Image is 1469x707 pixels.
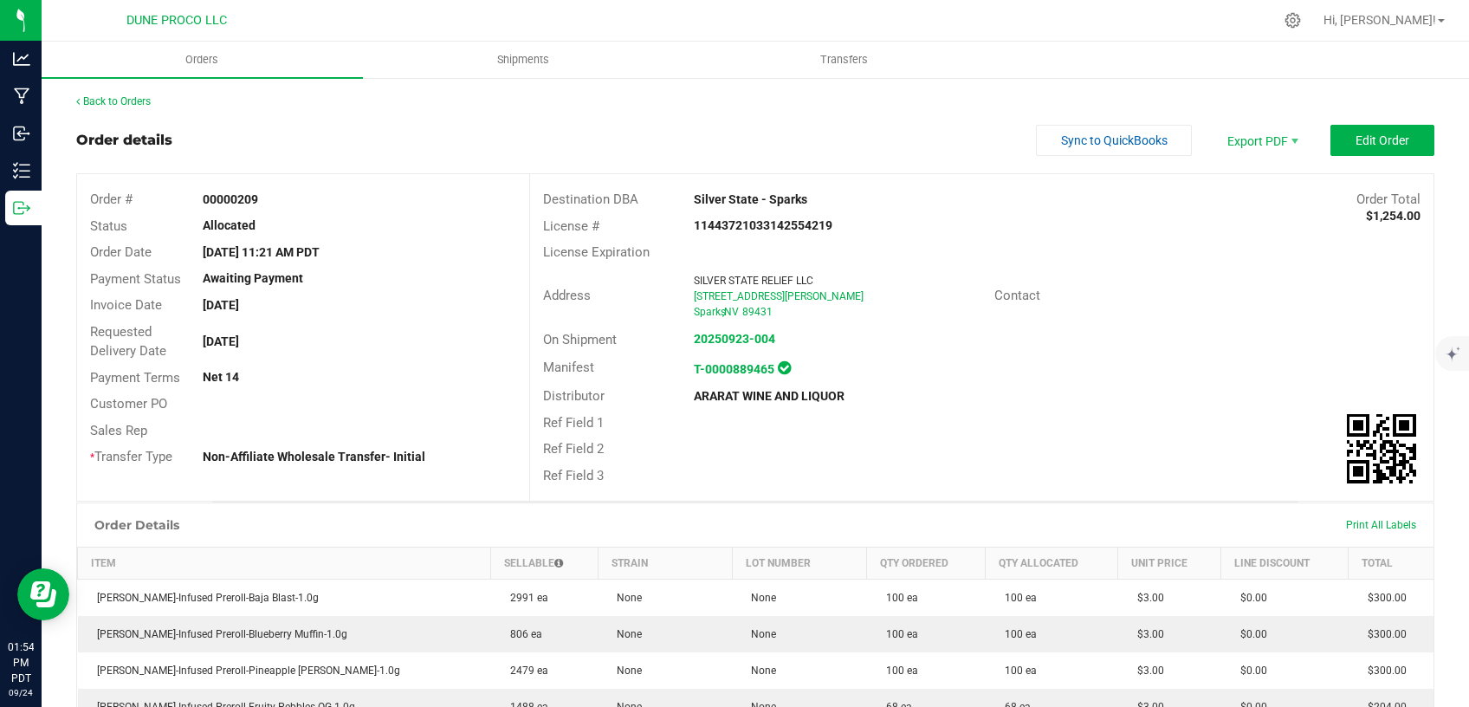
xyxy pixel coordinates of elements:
[543,441,604,457] span: Ref Field 2
[994,288,1040,303] span: Contact
[1232,628,1267,640] span: $0.00
[1359,592,1407,604] span: $300.00
[1036,125,1192,156] button: Sync to QuickBooks
[986,548,1118,580] th: Qty Allocated
[76,95,151,107] a: Back to Orders
[1359,628,1407,640] span: $300.00
[1209,125,1313,156] li: Export PDF
[543,332,617,347] span: On Shipment
[996,628,1037,640] span: 100 ea
[1061,133,1168,147] span: Sync to QuickBooks
[90,191,133,207] span: Order #
[742,592,776,604] span: None
[203,298,239,312] strong: [DATE]
[13,125,30,142] inline-svg: Inbound
[1232,592,1267,604] span: $0.00
[1349,548,1433,580] th: Total
[13,199,30,217] inline-svg: Outbound
[1221,548,1349,580] th: Line Discount
[90,324,166,360] span: Requested Delivery Date
[598,548,732,580] th: Strain
[1347,414,1416,483] img: Scan me!
[203,370,239,384] strong: Net 14
[742,665,776,677] span: None
[694,306,726,318] span: Sparks
[694,389,845,403] strong: ARARAT WINE AND LIQUOR
[13,50,30,68] inline-svg: Analytics
[1346,519,1416,531] span: Print All Labels
[42,42,363,78] a: Orders
[797,52,891,68] span: Transfers
[778,359,791,377] span: In Sync
[1323,13,1436,27] span: Hi, [PERSON_NAME]!
[1129,592,1164,604] span: $3.00
[203,271,303,285] strong: Awaiting Payment
[1356,133,1409,147] span: Edit Order
[90,244,152,260] span: Order Date
[732,548,866,580] th: Lot Number
[1356,191,1420,207] span: Order Total
[13,88,30,105] inline-svg: Manufacturing
[694,192,807,206] strong: Silver State - Sparks
[94,518,179,532] h1: Order Details
[694,275,813,287] span: SILVER STATE RELIEF LLC
[13,162,30,179] inline-svg: Inventory
[694,218,832,232] strong: 11443721033142554219
[363,42,684,78] a: Shipments
[1118,548,1221,580] th: Unit Price
[724,306,739,318] span: NV
[17,568,69,620] iframe: Resource center
[1330,125,1434,156] button: Edit Order
[543,191,638,207] span: Destination DBA
[203,334,239,348] strong: [DATE]
[608,592,642,604] span: None
[502,592,548,604] span: 2991 ea
[90,297,162,313] span: Invoice Date
[90,396,167,412] span: Customer PO
[543,360,594,375] span: Manifest
[996,592,1037,604] span: 100 ea
[491,548,598,580] th: Sellable
[543,388,605,404] span: Distributor
[867,548,986,580] th: Qty Ordered
[1282,12,1304,29] div: Manage settings
[694,332,775,346] a: 20250923-004
[88,665,400,677] span: [PERSON_NAME]-Infused Preroll-Pineapple [PERSON_NAME]-1.0g
[78,548,491,580] th: Item
[543,468,604,483] span: Ref Field 3
[684,42,1006,78] a: Transfers
[1232,665,1267,677] span: $0.00
[203,450,425,464] strong: Non-Affiliate Wholesale Transfer- Initial
[203,218,256,232] strong: Allocated
[90,449,172,464] span: Transfer Type
[742,628,776,640] span: None
[608,628,642,640] span: None
[543,415,604,431] span: Ref Field 1
[90,218,127,234] span: Status
[502,665,548,677] span: 2479 ea
[76,130,172,151] div: Order details
[543,244,650,260] span: License Expiration
[722,306,724,318] span: ,
[694,362,774,376] a: T-0000889465
[742,306,773,318] span: 89431
[88,592,319,604] span: [PERSON_NAME]-Infused Preroll-Baja Blast-1.0g
[694,290,864,302] span: [STREET_ADDRESS][PERSON_NAME]
[502,628,542,640] span: 806 ea
[877,628,918,640] span: 100 ea
[90,271,181,287] span: Payment Status
[203,192,258,206] strong: 00000209
[1129,628,1164,640] span: $3.00
[8,686,34,699] p: 09/24
[88,628,347,640] span: [PERSON_NAME]-Infused Preroll-Blueberry Muffin-1.0g
[543,288,591,303] span: Address
[1366,209,1420,223] strong: $1,254.00
[162,52,242,68] span: Orders
[90,370,180,386] span: Payment Terms
[1347,414,1416,483] qrcode: 00000209
[8,639,34,686] p: 01:54 PM PDT
[1129,665,1164,677] span: $3.00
